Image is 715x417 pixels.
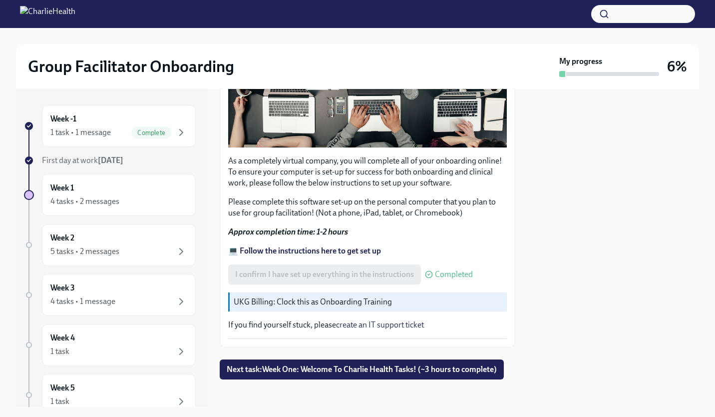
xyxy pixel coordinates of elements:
[50,282,75,293] h6: Week 3
[24,105,196,147] a: Week -11 task • 1 messageComplete
[50,127,111,138] div: 1 task • 1 message
[28,56,234,76] h2: Group Facilitator Onboarding
[50,296,115,307] div: 4 tasks • 1 message
[228,227,348,236] strong: Approx completion time: 1-2 hours
[24,324,196,366] a: Week 41 task
[24,274,196,316] a: Week 34 tasks • 1 message
[24,224,196,266] a: Week 25 tasks • 2 messages
[24,174,196,216] a: Week 14 tasks • 2 messages
[50,246,119,257] div: 5 tasks • 2 messages
[667,57,687,75] h3: 6%
[50,182,74,193] h6: Week 1
[98,155,123,165] strong: [DATE]
[50,346,69,357] div: 1 task
[24,374,196,416] a: Week 51 task
[227,364,497,374] span: Next task : Week One: Welcome To Charlie Health Tasks! (~3 hours to complete)
[50,196,119,207] div: 4 tasks • 2 messages
[228,155,507,188] p: As a completely virtual company, you will complete all of your onboarding online! To ensure your ...
[435,270,473,278] span: Completed
[50,113,76,124] h6: Week -1
[24,155,196,166] a: First day at work[DATE]
[50,396,69,407] div: 1 task
[559,56,602,67] strong: My progress
[336,320,424,329] a: create an IT support ticket
[220,359,504,379] button: Next task:Week One: Welcome To Charlie Health Tasks! (~3 hours to complete)
[131,129,171,136] span: Complete
[42,155,123,165] span: First day at work
[228,246,381,255] a: 💻 Follow the instructions here to get set up
[50,382,75,393] h6: Week 5
[20,6,75,22] img: CharlieHealth
[50,332,75,343] h6: Week 4
[234,296,503,307] p: UKG Billing: Clock this as Onboarding Training
[228,196,507,218] p: Please complete this software set-up on the personal computer that you plan to use for group faci...
[50,232,74,243] h6: Week 2
[228,319,507,330] p: If you find yourself stuck, please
